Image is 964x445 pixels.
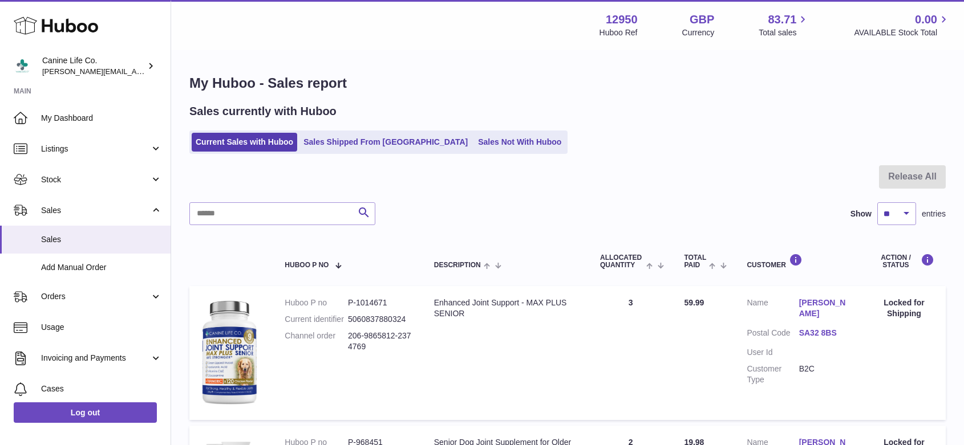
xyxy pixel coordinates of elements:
[747,328,799,341] dt: Postal Code
[915,12,937,27] span: 0.00
[14,402,157,423] a: Log out
[474,133,565,152] a: Sales Not With Huboo
[799,328,851,338] a: SA32 8BS
[285,330,348,352] dt: Channel order
[799,364,851,385] dd: B2C
[348,314,411,325] dd: 5060837880324
[768,12,796,27] span: 83.71
[854,12,950,38] a: 0.00 AVAILABLE Stock Total
[189,104,337,119] h2: Sales currently with Huboo
[747,297,799,322] dt: Name
[285,262,329,269] span: Huboo P no
[759,27,809,38] span: Total sales
[747,347,799,358] dt: User Id
[41,234,162,245] span: Sales
[348,330,411,352] dd: 206-9865812-2374769
[606,12,638,27] strong: 12950
[41,322,162,333] span: Usage
[684,254,706,269] span: Total paid
[434,262,481,269] span: Description
[41,174,150,185] span: Stock
[285,314,348,325] dt: Current identifier
[41,113,162,124] span: My Dashboard
[747,364,799,385] dt: Customer Type
[41,291,150,302] span: Orders
[589,286,673,419] td: 3
[922,209,946,219] span: entries
[348,297,411,308] dd: P-1014671
[690,12,714,27] strong: GBP
[285,297,348,308] dt: Huboo P no
[189,74,946,92] h1: My Huboo - Sales report
[41,383,162,394] span: Cases
[434,297,577,319] div: Enhanced Joint Support - MAX PLUS SENIOR
[682,27,715,38] div: Currency
[874,254,934,269] div: Action / Status
[600,27,638,38] div: Huboo Ref
[41,205,150,216] span: Sales
[600,254,643,269] span: ALLOCATED Quantity
[42,67,229,76] span: [PERSON_NAME][EMAIL_ADDRESS][DOMAIN_NAME]
[874,297,934,319] div: Locked for Shipping
[747,254,851,269] div: Customer
[14,58,31,75] img: kevin@clsgltd.co.uk
[192,133,297,152] a: Current Sales with Huboo
[684,298,704,307] span: 59.99
[201,297,258,406] img: 129501732536582.jpg
[41,144,150,154] span: Listings
[42,55,145,77] div: Canine Life Co.
[850,209,872,219] label: Show
[41,262,162,273] span: Add Manual Order
[759,12,809,38] a: 83.71 Total sales
[41,353,150,364] span: Invoicing and Payments
[799,297,851,319] a: [PERSON_NAME]
[854,27,950,38] span: AVAILABLE Stock Total
[299,133,472,152] a: Sales Shipped From [GEOGRAPHIC_DATA]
